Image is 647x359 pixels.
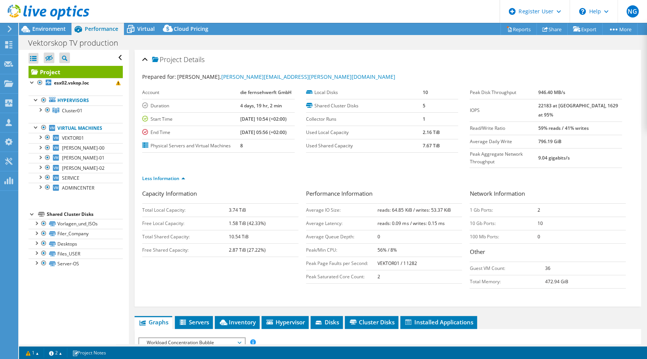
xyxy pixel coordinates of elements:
b: 5 [423,102,425,109]
b: 36 [545,265,550,271]
a: Less Information [142,175,185,182]
span: Cluster01 [62,107,82,114]
td: Total Memory: [469,275,545,288]
a: Cluster01 [29,105,123,115]
label: Physical Servers and Virtual Machines [142,142,240,150]
span: Virtual [137,25,155,32]
span: NG [626,5,639,18]
span: VEKTOR01 [62,135,84,141]
b: 7.67 TiB [423,142,440,149]
b: 8 [240,142,243,149]
b: reads: 64.85 KiB / writes: 53.37 KiB [377,207,450,213]
b: 946.40 MB/s [538,89,565,96]
b: 4 days, 19 hr, 2 min [240,102,282,109]
a: Virtual Machines [29,123,123,133]
b: reads: 0.09 ms / writes: 0.15 ms [377,220,444,227]
svg: \n [579,8,586,15]
a: Files_USER [29,249,123,258]
a: Desktops [29,239,123,249]
a: ADMINCENTER [29,183,123,193]
h3: Network Information [469,189,626,199]
td: Average Latency: [306,217,378,230]
a: Vorlagen_und_ISOs [29,219,123,229]
b: 2 [538,207,540,213]
a: Share [536,23,568,35]
label: Used Local Capacity [306,129,423,136]
span: Details [184,55,205,64]
b: 56% / 8% [377,247,397,253]
a: [PERSON_NAME]-01 [29,153,123,163]
label: Local Disks [306,89,423,96]
td: Peak/Min CPU: [306,243,378,257]
span: SERVICE [62,175,79,181]
b: [DATE] 05:56 (+02:00) [240,129,287,136]
label: Peak Disk Throughput [469,89,538,96]
b: 10 [538,220,543,227]
span: Project [152,56,182,64]
b: 1 [423,116,425,122]
label: Prepared for: [142,73,176,80]
label: Used Shared Capacity [306,142,423,150]
a: [PERSON_NAME][EMAIL_ADDRESS][PERSON_NAME][DOMAIN_NAME] [221,73,395,80]
b: 1.58 TiB (42.33%) [229,220,266,227]
b: esx02.vskop.loc [54,80,89,86]
span: Installed Applications [404,318,473,326]
h3: Other [469,247,626,258]
label: IOPS [469,107,538,114]
a: Hypervisors [29,96,123,105]
a: SERVICE [29,173,123,183]
b: 2 [377,273,380,280]
td: Peak Saturated Core Count: [306,270,378,283]
a: More [602,23,637,35]
td: Free Local Capacity: [142,217,229,230]
a: Server-OS [29,258,123,268]
td: Average IO Size: [306,203,378,217]
label: End Time [142,129,240,136]
td: Total Shared Capacity: [142,230,229,243]
a: 1 [21,348,44,357]
a: Project [29,66,123,78]
b: 3.74 TiB [229,207,246,213]
label: Average Daily Write [469,138,538,145]
span: [PERSON_NAME]-00 [62,145,105,151]
a: Project Notes [67,348,111,357]
label: Read/Write Ratio [469,124,538,132]
span: [PERSON_NAME]-02 [62,165,105,171]
label: Peak Aggregate Network Throughput [469,150,538,166]
span: ADMINCENTER [62,185,94,191]
span: Hypervisor [265,318,305,326]
b: 2.87 TiB (27.22%) [229,247,266,253]
h1: Vektorskop TV production [25,39,130,47]
span: [PERSON_NAME], [177,73,395,80]
span: Cluster Disks [349,318,395,326]
td: Total Local Capacity: [142,203,229,217]
b: 2.16 TiB [423,129,440,136]
h3: Performance Information [306,189,462,199]
a: VEKTOR01 [29,133,123,143]
td: Peak Page Faults per Second: [306,257,378,270]
span: Graphs [138,318,168,326]
b: [DATE] 10:54 (+02:00) [240,116,287,122]
label: Duration [142,102,240,110]
a: 2 [44,348,67,357]
span: Environment [32,25,66,32]
div: Shared Cluster Disks [47,210,123,219]
span: Performance [85,25,118,32]
a: [PERSON_NAME]-02 [29,163,123,173]
span: Workload Concentration Bubble [143,338,241,347]
b: 796.19 GiB [538,138,561,145]
a: [PERSON_NAME]-00 [29,143,123,153]
b: 59% reads / 41% writes [538,125,589,131]
a: esx02.vskop.loc [29,78,123,88]
td: 100 Mb Ports: [469,230,538,243]
a: Reports [500,23,537,35]
b: 10 [423,89,428,96]
b: 0 [377,233,380,240]
b: die fernsehwerft GmbH [240,89,292,96]
td: Average Queue Depth: [306,230,378,243]
b: 22183 at [GEOGRAPHIC_DATA], 1629 at 95% [538,102,618,118]
span: Inventory [219,318,256,326]
span: Cloud Pricing [174,25,208,32]
b: 0 [538,233,540,240]
label: Shared Cluster Disks [306,102,423,110]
